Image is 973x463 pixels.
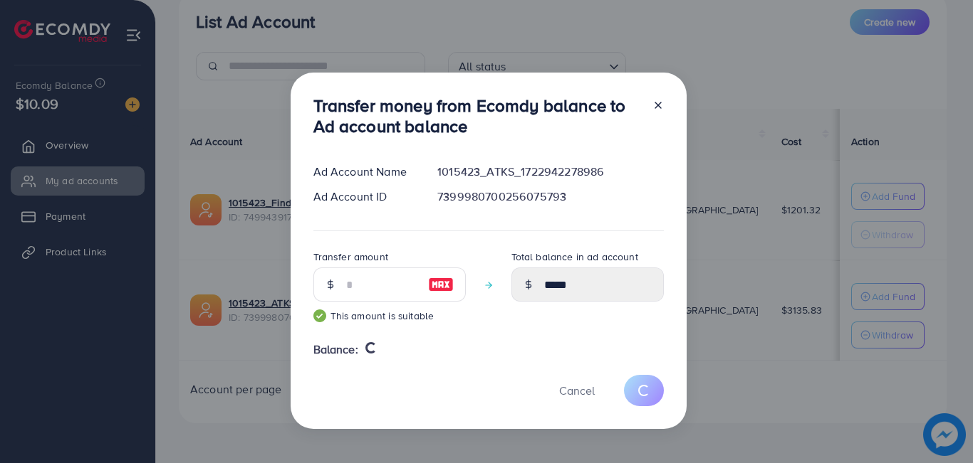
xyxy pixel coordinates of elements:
img: guide [313,309,326,322]
div: 1015423_ATKS_1722942278986 [426,164,675,180]
label: Total balance in ad account [511,250,638,264]
div: Ad Account Name [302,164,427,180]
img: image [428,276,454,293]
span: Cancel [559,383,595,398]
div: 7399980700256075793 [426,188,675,205]
div: Ad Account ID [302,188,427,205]
label: Transfer amount [313,250,388,264]
small: This amount is suitable [313,309,466,323]
span: Balance: [313,341,358,358]
button: Cancel [541,375,613,405]
h3: Transfer money from Ecomdy balance to Ad account balance [313,95,641,137]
